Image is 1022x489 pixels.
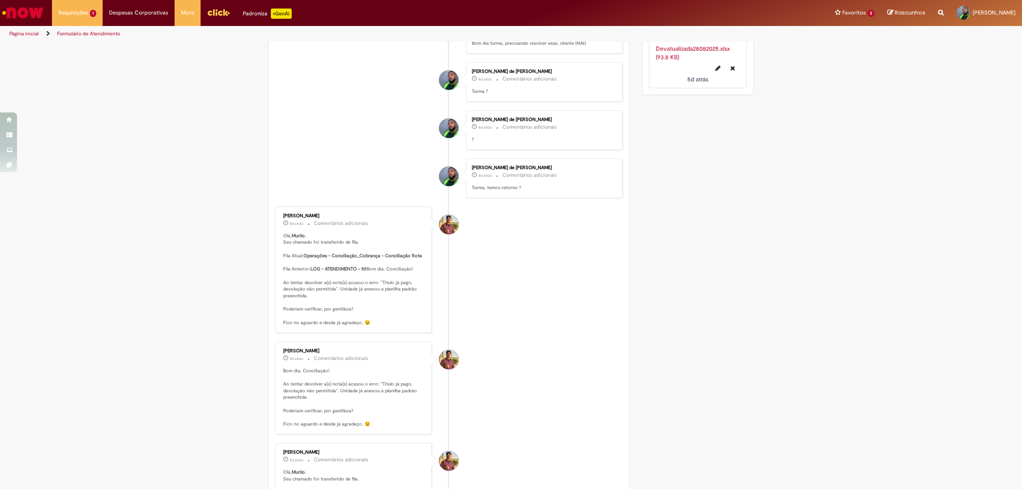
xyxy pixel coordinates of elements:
[478,77,492,82] time: 28/08/2025 15:05:12
[439,451,459,471] div: Vitor Jeremias Da Silva
[478,77,492,82] span: 4d atrás
[842,9,866,17] span: Favoritos
[472,117,614,122] div: [PERSON_NAME] de [PERSON_NAME]
[478,125,492,130] span: 4d atrás
[439,70,459,90] div: Murilo Henrique de Jesus Leitao
[57,30,120,37] a: Formulário de Atendimento
[6,26,675,42] ul: Trilhas de página
[973,9,1016,16] span: [PERSON_NAME]
[290,221,303,226] time: 28/08/2025 08:55:06
[472,165,614,170] div: [PERSON_NAME] de [PERSON_NAME]
[472,88,614,95] p: Turma ?
[290,457,303,463] time: 28/08/2025 08:55:06
[109,9,168,17] span: Despesas Corporativas
[502,172,557,179] small: Comentários adicionais
[867,10,875,17] span: 2
[1,4,45,21] img: ServiceNow
[687,75,708,83] time: 28/08/2025 08:46:04
[687,75,708,83] span: 5d atrás
[290,221,303,226] span: 5d atrás
[243,9,292,19] div: Padroniza
[314,220,368,227] small: Comentários adicionais
[207,6,230,19] img: click_logo_yellow_360x200.png
[304,253,422,259] b: Operações - Conciliação_Cobrança - Conciliação Rota
[472,184,614,191] p: Turma, temos retorno ?
[310,266,367,272] b: LOG - ATENDIMENTO - N1
[90,10,96,17] span: 1
[502,124,557,131] small: Comentários adicionais
[439,350,459,369] div: Vitor Jeremias Da Silva
[439,167,459,186] div: Murilo Henrique de Jesus Leitao
[439,118,459,138] div: Murilo Henrique de Jesus Leitao
[283,233,425,326] p: Olá, , Seu chamado foi transferido de fila. Fila Atual: Fila Anterior: Bom dia, Conciliação! Ao t...
[472,69,614,74] div: [PERSON_NAME] de [PERSON_NAME]
[502,75,557,83] small: Comentários adicionais
[271,9,292,19] p: +GenAi
[283,213,425,219] div: [PERSON_NAME]
[283,450,425,455] div: [PERSON_NAME]
[478,173,492,178] time: 28/08/2025 11:03:08
[887,9,925,17] a: Rascunhos
[314,456,368,463] small: Comentários adicionais
[710,61,726,75] button: Editar nome de arquivo Devatualizada28082025.xlsx
[9,30,39,37] a: Página inicial
[290,356,303,361] time: 28/08/2025 08:55:06
[181,9,194,17] span: More
[314,355,368,362] small: Comentários adicionais
[290,457,303,463] span: 5d atrás
[895,9,925,17] span: Rascunhos
[478,125,492,130] time: 28/08/2025 14:08:20
[290,356,303,361] span: 5d atrás
[725,61,740,75] button: Excluir Devatualizada28082025.xlsx
[656,45,730,61] a: Devatualizada28082025.xlsx (93.8 KB)
[292,233,305,239] b: Murilo
[292,469,305,475] b: Murilo
[478,173,492,178] span: 4d atrás
[439,215,459,234] div: Vitor Jeremias Da Silva
[283,348,425,354] div: [PERSON_NAME]
[58,9,88,17] span: Requisições
[472,40,614,47] p: Bom dia turma, precisando resolver essa, cliente INAD
[472,136,614,143] p: ?
[283,368,425,428] p: Bom dia, Conciliação! Ao tentar devolver a(s) nota(s) acusou o erro: "Título já pago, devolução n...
